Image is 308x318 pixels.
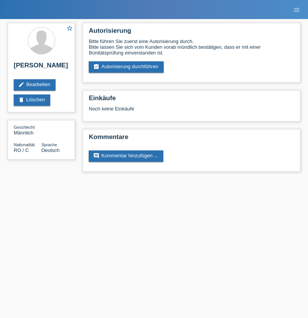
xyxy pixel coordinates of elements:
[41,142,57,147] span: Sprache
[89,106,294,117] div: Noch keine Einkäufe
[293,6,300,14] i: menu
[89,27,294,38] h2: Autorisierung
[89,94,294,106] h2: Einkäufe
[41,147,60,153] span: Deutsch
[66,25,73,33] a: star_border
[14,79,56,91] a: editBearbeiten
[14,147,29,153] span: Rumänien / C / 25.05.2021
[66,25,73,32] i: star_border
[93,153,99,159] i: comment
[89,133,294,145] h2: Kommentare
[89,150,163,162] a: commentKommentar hinzufügen ...
[14,62,69,73] h2: [PERSON_NAME]
[93,64,99,70] i: assignment_turned_in
[18,81,24,88] i: edit
[14,125,35,129] span: Geschlecht
[14,142,35,147] span: Nationalität
[18,97,24,103] i: delete
[89,61,164,73] a: assignment_turned_inAutorisierung durchführen
[14,124,41,136] div: Männlich
[14,94,50,106] a: deleteLöschen
[89,38,294,56] div: Bitte führen Sie zuerst eine Autorisierung durch. Bitte lassen Sie sich vom Kunden vorab mündlich...
[289,7,304,12] a: menu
